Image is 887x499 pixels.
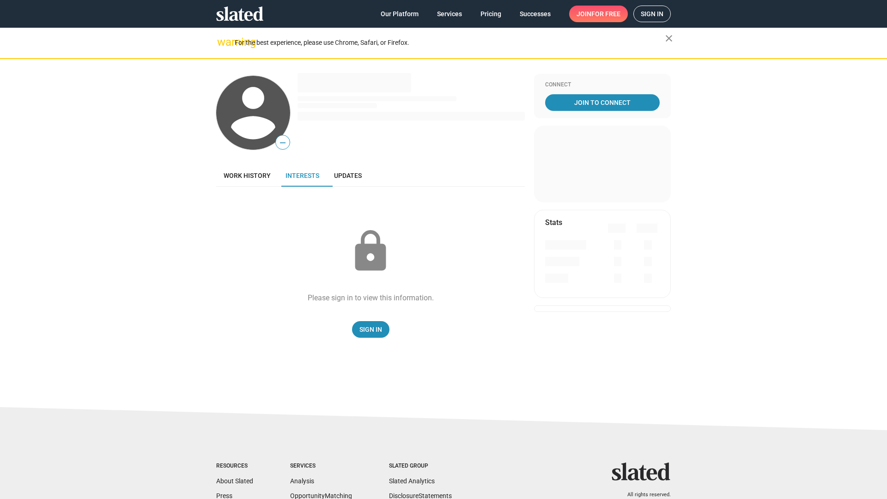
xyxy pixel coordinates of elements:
[430,6,469,22] a: Services
[591,6,620,22] span: for free
[278,164,327,187] a: Interests
[235,37,665,49] div: For the best experience, please use Chrome, Safari, or Firefox.
[216,477,253,485] a: About Slated
[276,137,290,149] span: —
[308,293,434,303] div: Please sign in to view this information.
[569,6,628,22] a: Joinfor free
[381,6,419,22] span: Our Platform
[633,6,671,22] a: Sign in
[641,6,663,22] span: Sign in
[286,172,319,179] span: Interests
[520,6,551,22] span: Successes
[545,81,660,89] div: Connect
[224,172,271,179] span: Work history
[512,6,558,22] a: Successes
[480,6,501,22] span: Pricing
[545,218,562,227] mat-card-title: Stats
[334,172,362,179] span: Updates
[389,462,452,470] div: Slated Group
[290,462,352,470] div: Services
[473,6,509,22] a: Pricing
[327,164,369,187] a: Updates
[663,33,674,44] mat-icon: close
[389,477,435,485] a: Slated Analytics
[352,321,389,338] a: Sign In
[373,6,426,22] a: Our Platform
[217,37,228,48] mat-icon: warning
[216,164,278,187] a: Work history
[437,6,462,22] span: Services
[347,228,394,274] mat-icon: lock
[216,462,253,470] div: Resources
[545,94,660,111] a: Join To Connect
[547,94,658,111] span: Join To Connect
[359,321,382,338] span: Sign In
[290,477,314,485] a: Analysis
[577,6,620,22] span: Join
